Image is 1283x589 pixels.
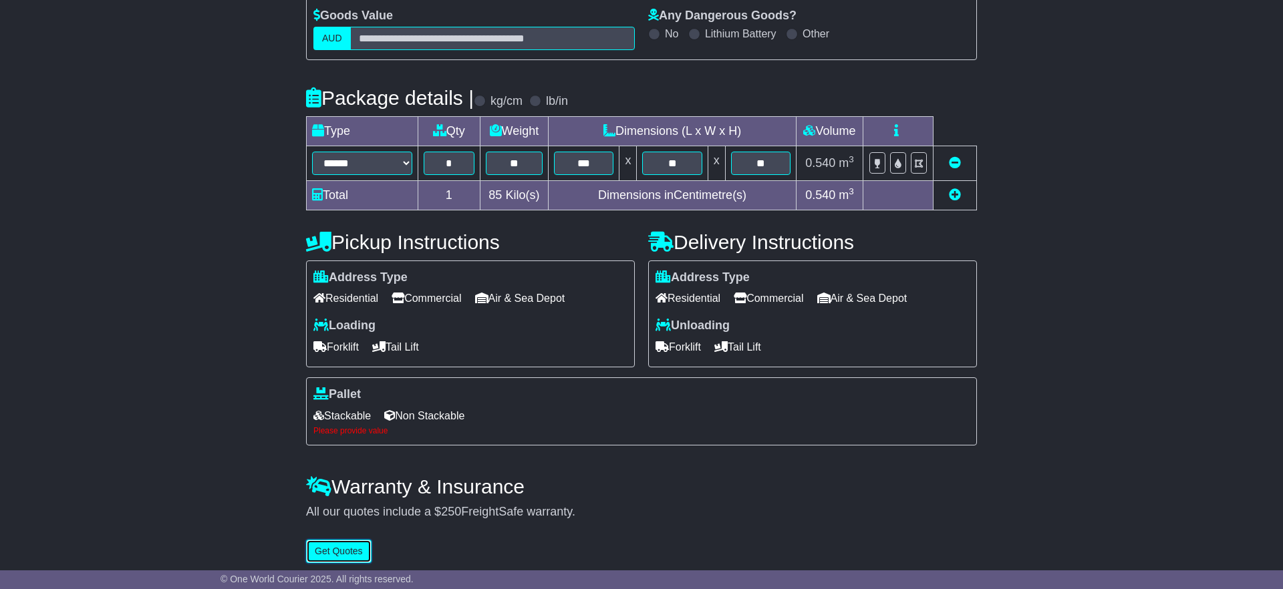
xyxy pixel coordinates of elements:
[546,94,568,109] label: lb/in
[313,337,359,357] span: Forklift
[480,116,549,146] td: Weight
[475,288,565,309] span: Air & Sea Depot
[306,505,977,520] div: All our quotes include a $ FreightSafe warranty.
[307,116,418,146] td: Type
[796,116,863,146] td: Volume
[392,288,461,309] span: Commercial
[714,337,761,357] span: Tail Lift
[480,180,549,210] td: Kilo(s)
[949,188,961,202] a: Add new item
[549,116,797,146] td: Dimensions (L x W x H)
[849,154,854,164] sup: 3
[656,337,701,357] span: Forklift
[705,27,776,40] label: Lithium Battery
[648,9,797,23] label: Any Dangerous Goods?
[839,188,854,202] span: m
[418,180,480,210] td: 1
[665,27,678,40] label: No
[307,180,418,210] td: Total
[306,231,635,253] h4: Pickup Instructions
[221,574,414,584] span: © One World Courier 2025. All rights reserved.
[384,405,464,426] span: Non Stackable
[418,116,480,146] td: Qty
[488,188,502,202] span: 85
[313,270,408,285] label: Address Type
[549,180,797,210] td: Dimensions in Centimetre(s)
[839,156,854,170] span: m
[708,146,725,180] td: x
[656,319,730,333] label: Unloading
[313,9,393,23] label: Goods Value
[648,231,977,253] h4: Delivery Instructions
[949,156,961,170] a: Remove this item
[372,337,419,357] span: Tail Lift
[656,270,750,285] label: Address Type
[441,505,461,518] span: 250
[803,27,829,40] label: Other
[656,288,720,309] span: Residential
[313,288,378,309] span: Residential
[306,475,977,498] h4: Warranty & Insurance
[306,87,474,109] h4: Package details |
[313,319,376,333] label: Loading
[313,387,361,402] label: Pallet
[490,94,523,109] label: kg/cm
[817,288,907,309] span: Air & Sea Depot
[805,156,835,170] span: 0.540
[313,426,970,435] div: Please provide value
[313,405,371,426] span: Stackable
[805,188,835,202] span: 0.540
[849,186,854,196] sup: 3
[313,27,351,50] label: AUD
[619,146,637,180] td: x
[306,540,372,563] button: Get Quotes
[734,288,803,309] span: Commercial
